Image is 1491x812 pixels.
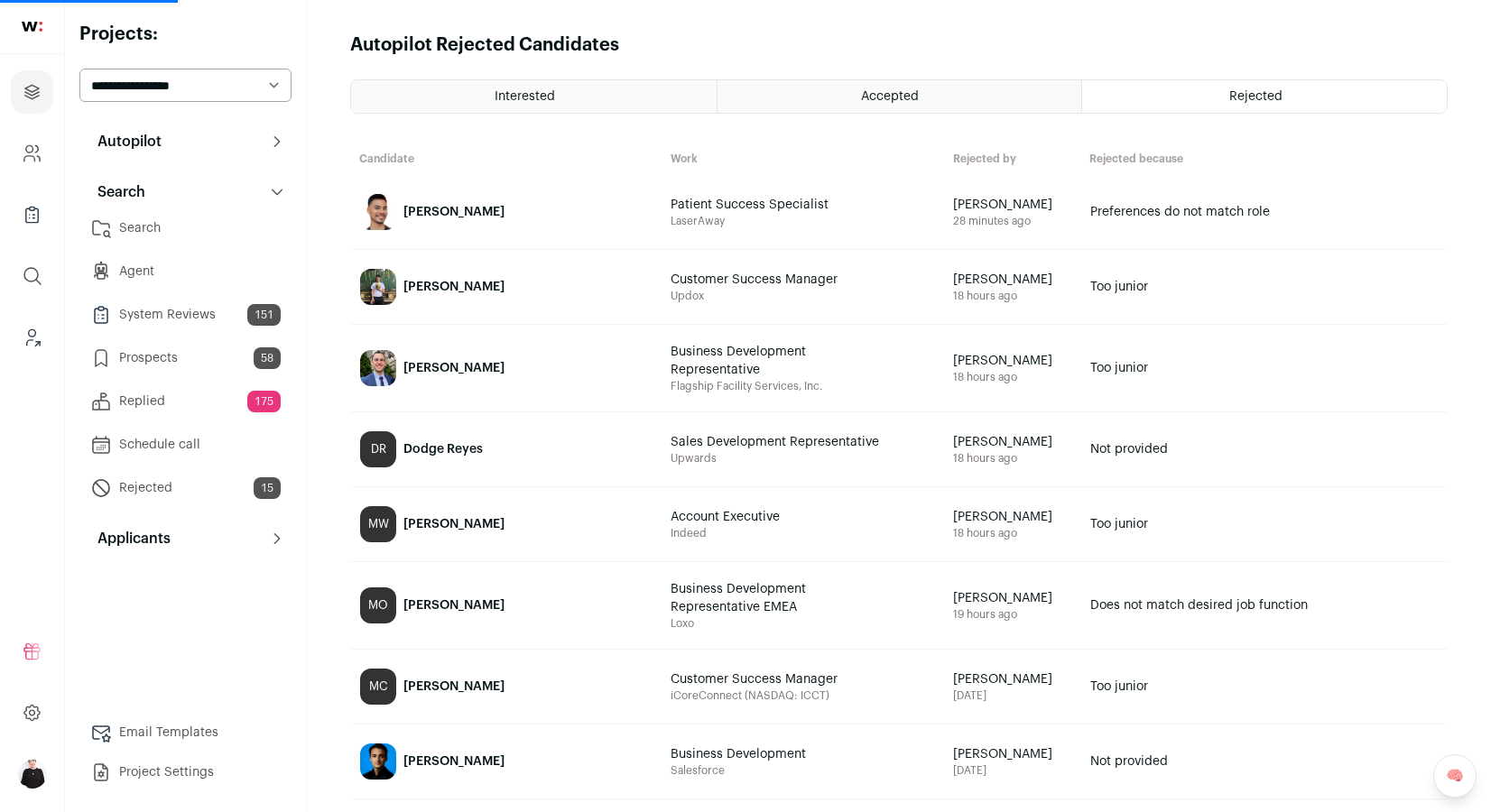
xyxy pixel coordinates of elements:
span: Business Development [671,745,887,763]
span: 15 [254,477,281,499]
div: MO [360,587,396,623]
img: a36168ebe0f53e30a78e195edcdb8c5f0e438a238cc0394f54fa1b1c62bb2fe2.jpg [360,269,396,305]
a: Interested [351,80,717,113]
div: [PERSON_NAME] [403,678,505,696]
span: Customer Success Manager [671,271,887,289]
span: Patient Success Specialist [671,196,887,214]
a: System Reviews151 [79,297,292,333]
div: DR [360,431,396,467]
a: Accepted [718,80,1082,113]
div: MW [360,506,396,542]
h1: Autopilot Rejected Candidates [350,32,619,58]
img: 9240684-medium_jpg [18,760,47,789]
span: Flagship Facility Services, Inc. [671,379,935,393]
span: [PERSON_NAME] [953,352,1071,370]
a: MO [PERSON_NAME] [351,563,661,648]
span: [PERSON_NAME] [953,745,1071,763]
span: Sales Development Representative [671,433,887,451]
a: Too junior [1081,326,1447,411]
button: Autopilot [79,124,292,160]
a: Schedule call [79,427,292,463]
button: Search [79,174,292,210]
span: 19 hours ago [953,607,1071,622]
a: Agent [79,254,292,290]
span: Loxo [671,616,935,631]
h2: Projects: [79,22,292,47]
a: Replied175 [79,383,292,420]
a: DR Dodge Reyes [351,413,661,485]
a: Company Lists [11,193,53,236]
th: Candidate [350,143,662,175]
a: Preferences do not match role [1081,176,1447,248]
div: [PERSON_NAME] [403,203,505,221]
th: Rejected because [1080,143,1448,175]
span: Accepted [861,90,919,103]
span: Business Development Representative [671,343,887,379]
span: Customer Success Manager [671,670,887,688]
button: Open dropdown [18,760,47,789]
span: 18 hours ago [953,451,1071,466]
a: [PERSON_NAME] [351,251,661,323]
a: Project Settings [79,754,292,790]
a: Company and ATS Settings [11,132,53,175]
p: Search [87,181,145,203]
a: Email Templates [79,715,292,751]
span: [PERSON_NAME] [953,196,1071,214]
div: MC [360,669,396,705]
p: Applicants [87,528,171,549]
span: [PERSON_NAME] [953,433,1071,451]
span: [DATE] [953,763,1071,778]
span: Upwards [671,451,935,466]
a: Does not match desired job function [1081,563,1447,648]
span: Indeed [671,526,935,540]
span: [PERSON_NAME] [953,589,1071,607]
span: Updox [671,289,935,303]
th: Work [662,143,944,175]
div: Dodge Reyes [403,440,483,458]
a: Too junior [1081,651,1447,723]
a: Rejected15 [79,470,292,506]
a: [PERSON_NAME] [351,725,661,798]
img: 4596d7ab2aed8110985da4634fe359a895c398566cb1be9f590f528b44de9fce.jpg [360,743,396,780]
span: [PERSON_NAME] [953,508,1071,526]
span: [PERSON_NAME] [953,271,1071,289]
img: wellfound-shorthand-0d5821cbd27db2630d0214b213865d53afaa358527fdda9d0ea32b1df1b89c2c.svg [22,22,42,32]
span: 18 hours ago [953,526,1071,540]
div: [PERSON_NAME] [403,359,505,377]
div: [PERSON_NAME] [403,752,505,770]
button: Applicants [79,521,292,557]
a: 🧠 [1433,754,1477,798]
a: Search [79,210,292,246]
a: MC [PERSON_NAME] [351,651,661,723]
span: 28 minutes ago [953,214,1071,228]
span: iCoreConnect (NASDAQ: ICCT) [671,688,935,703]
a: Not provided [1081,413,1447,485]
div: [PERSON_NAME] [403,596,505,614]
a: Too junior [1081,488,1447,560]
a: MW [PERSON_NAME] [351,488,661,560]
span: Salesforce [671,763,935,778]
div: [PERSON_NAME] [403,515,505,533]
div: [PERSON_NAME] [403,278,505,296]
a: Too junior [1081,251,1447,323]
a: Projects [11,70,53,114]
span: 151 [247,304,281,326]
span: 18 hours ago [953,289,1071,303]
a: [PERSON_NAME] [351,176,661,248]
a: [PERSON_NAME] [351,326,661,411]
span: 58 [254,347,281,369]
span: [PERSON_NAME] [953,670,1071,688]
span: Rejected [1229,90,1283,103]
img: 67bd5358254bad9f661933c7fc652fa95b1bbc3fb92bcaff77e4f70d6484ebd2.jpg [360,194,396,230]
span: LaserAway [671,214,935,228]
span: Interested [495,90,555,103]
span: Account Executive [671,508,887,526]
span: Business Development Representative EMEA [671,580,887,616]
span: 18 hours ago [953,370,1071,384]
span: [DATE] [953,688,1071,703]
a: Leads (Backoffice) [11,316,53,359]
p: Autopilot [87,131,162,152]
th: Rejected by [944,143,1080,175]
img: 85404630de18627ec5d18fdfc2bcdce0a698b16b044cc7b618328d4d73cb1b6b.jpg [360,350,396,386]
span: 175 [247,391,281,412]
